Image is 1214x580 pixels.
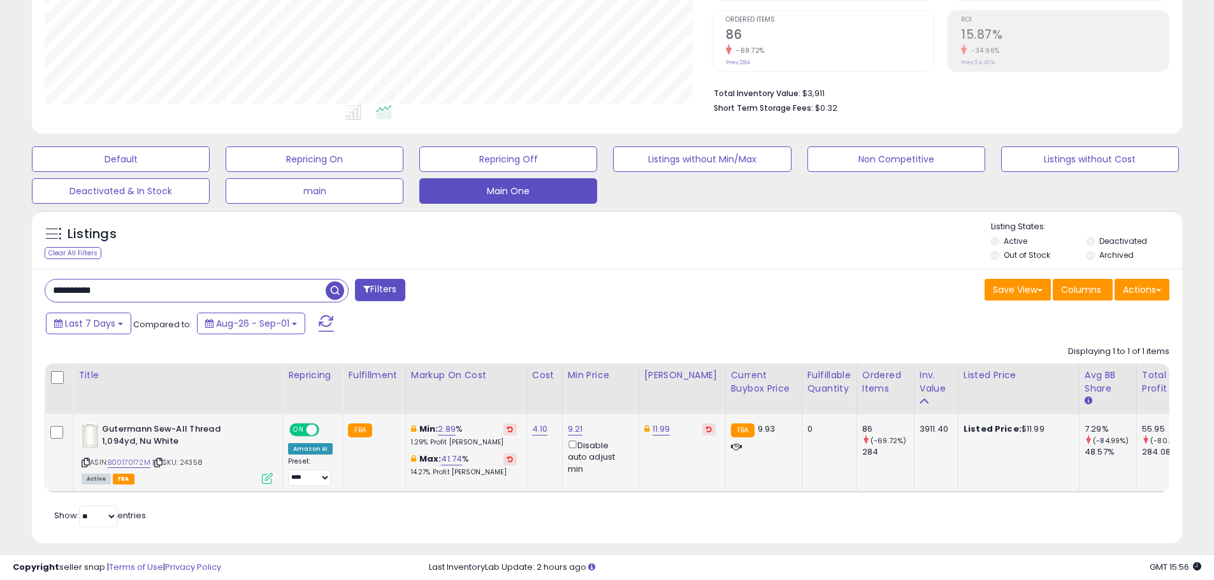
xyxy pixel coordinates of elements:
[714,103,813,113] b: Short Term Storage Fees:
[82,474,111,485] span: All listings currently available for purchase on Amazon
[731,423,755,437] small: FBA
[1093,435,1129,446] small: (-84.99%)
[568,369,633,382] div: Min Price
[964,369,1074,382] div: Listed Price
[920,423,948,435] div: 3911.40
[613,146,791,172] button: Listings without Min/Max
[862,446,914,458] div: 284
[288,457,333,486] div: Preset:
[1053,279,1113,301] button: Columns
[82,423,273,483] div: ASIN:
[429,562,1201,574] div: Last InventoryLab Update: 2 hours ago.
[109,561,163,573] a: Terms of Use
[967,46,1000,55] small: -34.96%
[644,369,720,382] div: [PERSON_NAME]
[862,369,909,395] div: Ordered Items
[113,474,134,485] span: FBA
[13,562,221,574] div: seller snap | |
[807,369,851,395] div: Fulfillable Quantity
[1099,236,1147,246] label: Deactivated
[82,423,99,449] img: 31ozXwCFqZS._SL40_.jpg
[411,453,517,477] div: %
[920,369,953,395] div: Inv. value
[758,423,776,435] span: 9.93
[411,369,521,382] div: Markup on Cost
[32,178,210,204] button: Deactivated & In Stock
[862,423,914,435] div: 86
[288,443,333,455] div: Amazon AI
[1150,435,1182,446] small: (-80.3%)
[815,102,837,114] span: $0.32
[419,146,597,172] button: Repricing Off
[568,423,583,435] a: 9.21
[964,423,1022,435] b: Listed Price:
[1142,369,1189,395] div: Total Profit
[961,17,1169,24] span: ROI
[726,27,934,45] h2: 86
[1115,279,1169,301] button: Actions
[288,369,337,382] div: Repricing
[807,423,847,435] div: 0
[411,468,517,477] p: 14.27% Profit [PERSON_NAME]
[133,318,192,330] span: Compared to:
[1085,446,1136,458] div: 48.57%
[714,85,1160,100] li: $3,911
[405,364,526,414] th: The percentage added to the cost of goods (COGS) that forms the calculator for Min & Max prices.
[1099,250,1134,260] label: Archived
[532,423,548,435] a: 4.10
[46,313,131,334] button: Last 7 Days
[438,423,456,435] a: 2.89
[1085,395,1092,407] small: Avg BB Share.
[411,455,416,463] i: This overrides the store level max markup for this listing
[32,146,210,172] button: Default
[507,426,513,432] i: Revert to store-level Min Markup
[226,146,403,172] button: Repricing On
[102,423,257,450] b: Gutermann Sew-All Thread 1,094yd, Nu White
[807,146,985,172] button: Non Competitive
[411,423,517,447] div: %
[65,317,115,330] span: Last 7 Days
[411,425,416,433] i: This overrides the store level min markup for this listing
[731,369,797,395] div: Current Buybox Price
[441,453,462,465] a: 41.74
[1004,250,1050,260] label: Out of Stock
[348,423,372,437] small: FBA
[291,425,307,435] span: ON
[1085,423,1136,435] div: 7.29%
[1068,346,1169,358] div: Displaying 1 to 1 of 1 items
[961,59,995,66] small: Prev: 24.40%
[726,59,750,66] small: Prev: 284
[411,438,517,447] p: 1.29% Profit [PERSON_NAME]
[1001,146,1179,172] button: Listings without Cost
[78,369,277,382] div: Title
[152,457,203,467] span: | SKU: 24358
[317,425,338,435] span: OFF
[68,225,117,243] h5: Listings
[1004,236,1027,246] label: Active
[1061,283,1101,296] span: Columns
[732,46,765,55] small: -69.72%
[964,423,1069,435] div: $11.99
[54,509,146,521] span: Show: entries
[507,456,513,462] i: Revert to store-level Max Markup
[1142,446,1194,458] div: 284.08
[226,178,403,204] button: main
[961,27,1169,45] h2: 15.87%
[568,438,629,475] div: Disable auto adjust min
[1085,369,1131,395] div: Avg BB Share
[991,221,1182,233] p: Listing States:
[45,247,101,259] div: Clear All Filters
[1150,561,1201,573] span: 2025-09-9 15:56 GMT
[726,17,934,24] span: Ordered Items
[419,453,442,465] b: Max:
[1142,423,1194,435] div: 55.95
[348,369,400,382] div: Fulfillment
[714,88,800,99] b: Total Inventory Value:
[871,435,906,446] small: (-69.72%)
[653,423,670,435] a: 11.99
[355,279,405,301] button: Filters
[197,313,305,334] button: Aug-26 - Sep-01
[216,317,289,330] span: Aug-26 - Sep-01
[419,178,597,204] button: Main One
[532,369,557,382] div: Cost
